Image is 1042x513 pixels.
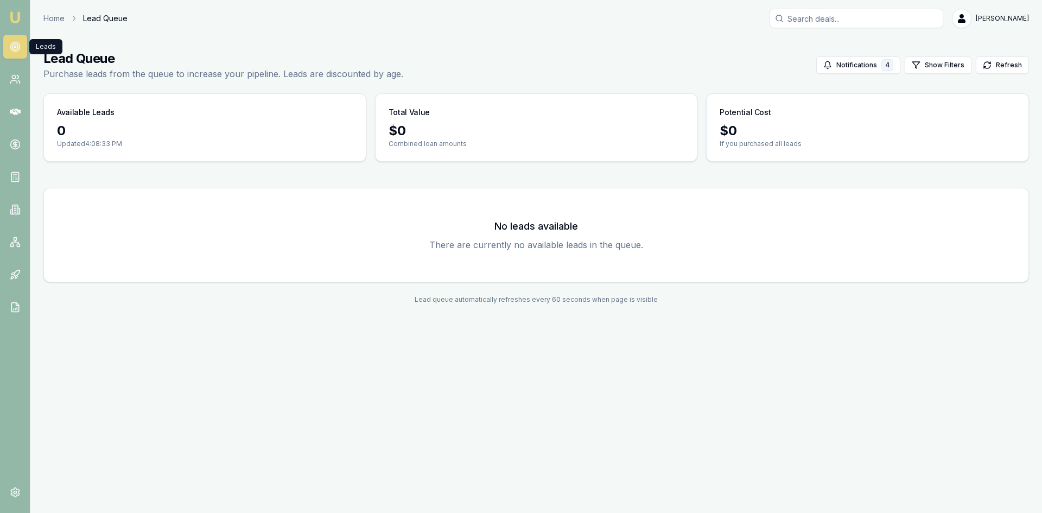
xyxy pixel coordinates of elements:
h3: Total Value [389,107,430,118]
div: Leads [29,39,62,54]
button: Refresh [976,56,1029,74]
button: Show Filters [905,56,971,74]
p: There are currently no available leads in the queue. [57,238,1015,251]
p: Purchase leads from the queue to increase your pipeline. Leads are discounted by age. [43,67,403,80]
p: Updated 4:08:33 PM [57,140,353,148]
a: Home [43,13,65,24]
span: Lead Queue [83,13,128,24]
h3: Potential Cost [720,107,771,118]
div: $ 0 [720,122,1015,140]
div: $ 0 [389,122,684,140]
div: Lead queue automatically refreshes every 60 seconds when page is visible [43,295,1029,304]
p: If you purchased all leads [720,140,1015,148]
div: 0 [57,122,353,140]
h3: No leads available [57,219,1015,234]
input: Search deals [770,9,943,28]
h3: Available Leads [57,107,115,118]
button: Notifications4 [816,56,900,74]
nav: breadcrumb [43,13,128,24]
p: Combined loan amounts [389,140,684,148]
span: [PERSON_NAME] [976,14,1029,23]
h1: Lead Queue [43,50,403,67]
div: 4 [881,59,893,71]
img: emu-icon-u.png [9,11,22,24]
